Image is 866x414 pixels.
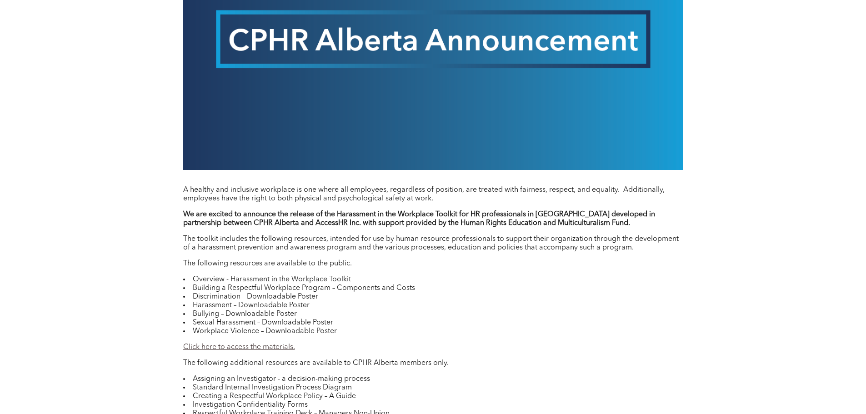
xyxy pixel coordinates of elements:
li: Harassment – Downloadable Poster [183,301,683,310]
li: Workplace Violence – Downloadable Poster [183,327,683,336]
li: Bullying – Downloadable Poster [183,310,683,319]
p: The following resources are available to the public. [183,259,683,268]
li: Assigning an Investigator - a decision-making process [183,375,683,384]
li: Standard Internal Investigation Process Diagram [183,384,683,392]
li: Overview - Harassment in the Workplace Toolkit [183,275,683,284]
a: Click here to access the materials. [183,344,295,351]
p: The toolkit includes the following resources, intended for use by human resource professionals to... [183,235,683,252]
b: We are excited to announce the release of the Harassment in the Workplace Toolkit for HR professi... [183,211,655,227]
li: Discrimination – Downloadable Poster [183,293,683,301]
p: The following additional resources are available to CPHR Alberta members only. [183,359,683,368]
li: Building a Respectful Workplace Program – Components and Costs [183,284,683,293]
li: Creating a Respectful Workplace Policy – A Guide [183,392,683,401]
li: Sexual Harassment – Downloadable Poster [183,319,683,327]
li: Investigation Confidentiality Forms [183,401,683,409]
p: A healthy and inclusive workplace is one where all employees, regardless of position, are treated... [183,186,683,203]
